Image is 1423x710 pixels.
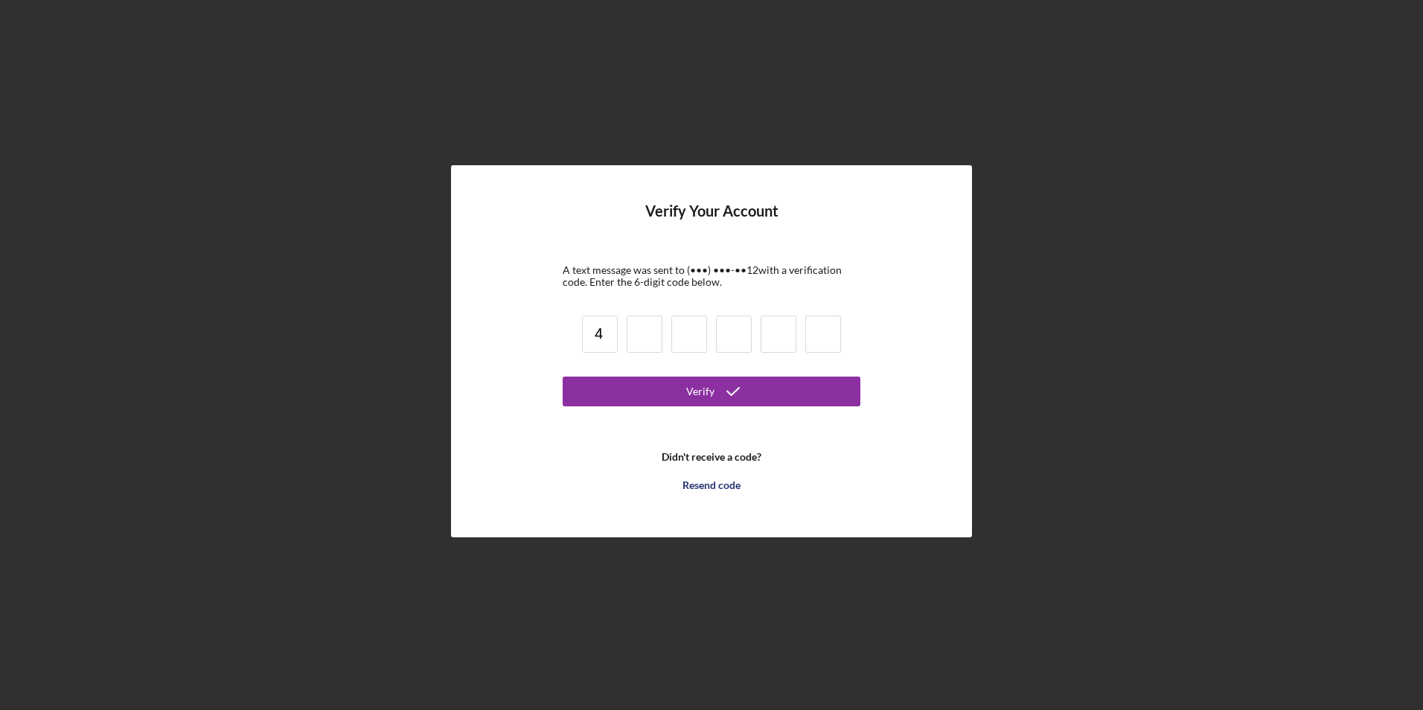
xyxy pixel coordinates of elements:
div: A text message was sent to (•••) •••-•• 12 with a verification code. Enter the 6-digit code below. [563,264,860,288]
b: Didn't receive a code? [662,451,761,463]
div: Resend code [682,470,741,500]
button: Resend code [563,470,860,500]
button: Verify [563,377,860,406]
div: Verify [686,377,714,406]
h4: Verify Your Account [645,202,778,242]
